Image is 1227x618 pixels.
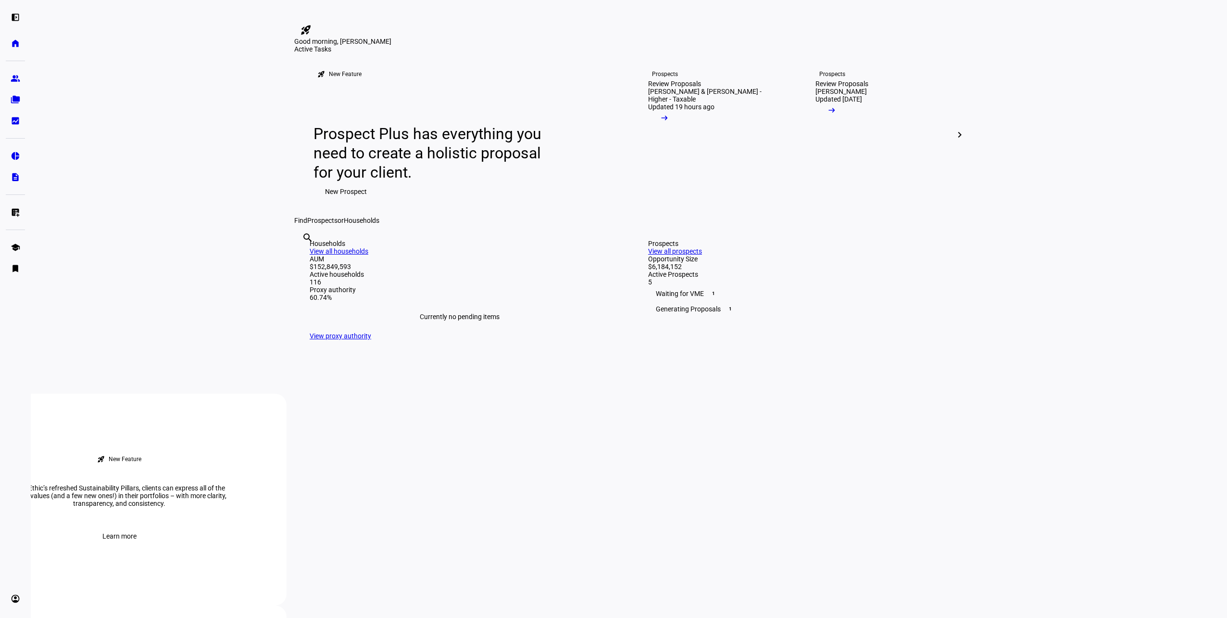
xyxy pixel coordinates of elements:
[648,247,702,255] a: View all prospects
[310,270,610,278] div: Active households
[648,255,948,263] div: Opportunity Size
[109,455,141,463] div: New Feature
[310,263,610,270] div: $152,849,593
[310,240,610,247] div: Households
[6,167,25,187] a: description
[819,70,845,78] div: Prospects
[800,53,960,217] a: ProspectsReview Proposals[PERSON_NAME]Updated [DATE]
[815,95,862,103] div: Updated [DATE]
[815,88,867,95] div: [PERSON_NAME]
[11,151,20,161] eth-mat-symbol: pie_chart
[300,24,312,36] mat-icon: rocket_launch
[313,182,378,201] button: New Prospect
[633,53,792,217] a: ProspectsReview Proposals[PERSON_NAME] & [PERSON_NAME] - Higher - TaxableUpdated 19 hours ago
[6,69,25,88] a: group
[302,232,313,244] mat-icon: search
[11,264,20,273] eth-mat-symbol: bookmark
[91,527,148,546] button: Learn more
[954,129,965,141] mat-icon: chevron_right
[648,263,948,270] div: $6,184,152
[660,113,669,123] mat-icon: arrow_right_alt
[310,278,610,286] div: 116
[329,70,362,78] div: New Feature
[294,217,964,224] div: Find or
[648,286,948,301] div: Waiting for VME
[310,294,610,301] div: 60.74%
[307,217,338,224] span: Prospects
[310,332,371,340] a: View proxy authority
[710,290,717,297] span: 1
[648,278,948,286] div: 5
[726,305,734,313] span: 1
[310,301,610,332] div: Currently no pending items
[827,105,837,115] mat-icon: arrow_right_alt
[310,255,610,263] div: AUM
[648,240,948,247] div: Prospects
[344,217,379,224] span: Households
[102,527,137,546] span: Learn more
[11,594,20,604] eth-mat-symbol: account_circle
[815,80,868,88] div: Review Proposals
[6,90,25,109] a: folder_copy
[310,247,368,255] a: View all households
[11,172,20,182] eth-mat-symbol: description
[302,245,304,257] input: Enter name of prospect or household
[313,124,551,182] div: Prospect Plus has everything you need to create a holistic proposal for your client.
[11,74,20,83] eth-mat-symbol: group
[325,182,367,201] span: New Prospect
[97,455,105,463] mat-icon: rocket_launch
[648,88,777,103] div: [PERSON_NAME] & [PERSON_NAME] - Higher - Taxable
[11,116,20,126] eth-mat-symbol: bid_landscape
[11,39,20,48] eth-mat-symbol: home
[11,95,20,104] eth-mat-symbol: folder_copy
[6,111,25,130] a: bid_landscape
[648,270,948,278] div: Active Prospects
[11,243,20,252] eth-mat-symbol: school
[294,45,964,53] div: Active Tasks
[648,80,701,88] div: Review Proposals
[294,38,964,45] div: Good morning, [PERSON_NAME]
[6,146,25,166] a: pie_chart
[648,301,948,317] div: Generating Proposals
[6,34,25,53] a: home
[317,70,325,78] mat-icon: rocket_launch
[652,70,678,78] div: Prospects
[11,207,20,217] eth-mat-symbol: list_alt_add
[648,103,714,111] div: Updated 19 hours ago
[11,13,20,22] eth-mat-symbol: left_panel_open
[310,286,610,294] div: Proxy authority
